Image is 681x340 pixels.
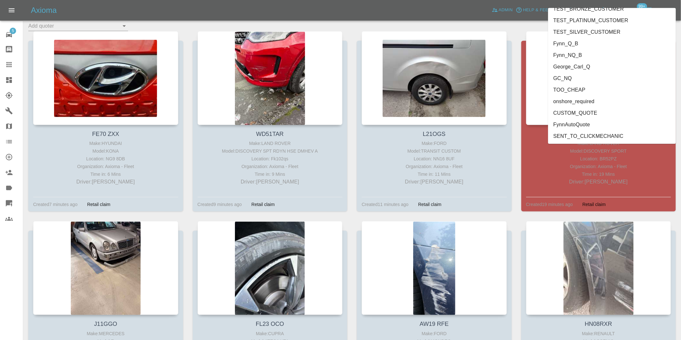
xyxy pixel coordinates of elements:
button: Logout [645,5,673,15]
h5: Axioma [31,5,57,15]
div: Make: CUPRA [199,330,341,337]
p: Driver: [PERSON_NAME] [199,178,341,186]
div: Make: LAND ROVER [528,139,670,147]
button: Notifications [598,5,642,15]
span: Admin [499,6,513,14]
div: Location: NG9 8DB [35,155,177,163]
div: Make: HYUNDAI [35,139,177,147]
div: Time in: 11 Mins [363,170,505,178]
p: Driver: [PERSON_NAME] [528,178,670,186]
div: Created 11 minutes ago [362,201,409,208]
span: Notifications [607,6,640,14]
li: CUSTOM_QUOTE [548,107,676,119]
a: FE70 ZXX [92,131,119,137]
button: Help & Feedback [514,5,565,15]
li: GC_NQ [548,73,676,84]
div: Retail claim [82,201,115,208]
li: TOO_CHEAP [548,84,676,96]
li: TEST_BRONZE_CUSTOMER [548,3,676,15]
a: WD51TAR [256,131,284,137]
li: SENT_TO_CLICKMECHANIC [548,130,676,142]
a: Admin [490,5,515,15]
div: Location: BR52PZ [528,155,670,163]
div: Make: FORD [363,139,505,147]
li: Fynn_NQ_B [548,49,676,61]
a: AW19 RFE [420,321,449,327]
div: Organization: Axioma - Fleet [35,163,177,170]
div: Model: DISCOVERY SPORT [528,147,670,155]
div: Model: DISCOVERY SPT RDYN HSE DMHEV A [199,147,341,155]
div: Retail claim [247,201,279,208]
a: HN08RXR [585,321,612,327]
div: Organization: Axioma - Fleet [363,163,505,170]
li: George_Carl_Q [548,61,676,73]
li: TEST_PLATINUM_CUSTOMER [548,15,676,26]
div: Retail claim [578,201,611,208]
li: Fynn_Q_B [548,38,676,49]
span: Logout [653,6,672,14]
div: Location: Fk102qs [199,155,341,163]
div: Created 7 minutes ago [33,201,78,208]
div: Organization: Axioma - Fleet [528,163,670,170]
div: Organization: Axioma - Fleet [199,163,341,170]
div: Retail claim [414,201,446,208]
span: 99+ [637,3,647,10]
a: J11GGO [94,321,117,327]
div: Location: NN16 8UF [363,155,505,163]
div: Make: RENAULT [528,330,670,337]
div: Make: LAND ROVER [199,139,341,147]
li: FynnAutoQuote [548,119,676,130]
a: L21OGS [423,131,446,137]
div: Model: KONA [35,147,177,155]
div: Make: FORD [363,330,505,337]
div: Time in: 6 Mins [35,170,177,178]
input: Add quoter [28,21,118,31]
a: Account [565,5,598,15]
p: Driver: [PERSON_NAME] [35,178,177,186]
li: TEST_SILVER_CUSTOMER [548,26,676,38]
button: Open drawer [4,3,19,18]
div: Created 9 minutes ago [198,201,242,208]
div: Time in: 9 Mins [199,170,341,178]
li: onshore_required [548,96,676,107]
span: Account [575,7,597,14]
div: Time in: 19 Mins [528,170,670,178]
span: 5 [10,28,16,34]
span: Help & Feedback [523,6,563,14]
div: Model: TRANSIT CUSTOM [363,147,505,155]
div: Make: MERCEDES [35,330,177,337]
button: Open [120,22,129,31]
p: Driver: [PERSON_NAME] [363,178,505,186]
div: Created 19 minutes ago [526,201,573,208]
a: FL23 OCO [256,321,284,327]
